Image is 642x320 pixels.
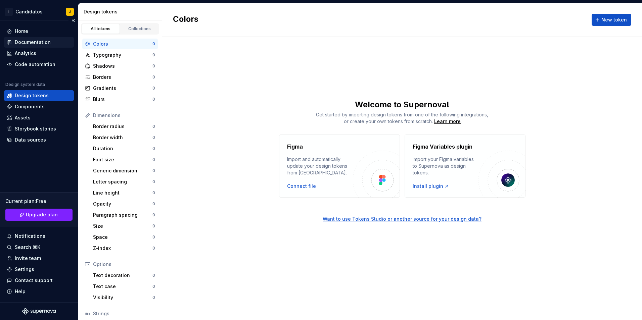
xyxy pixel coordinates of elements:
[434,118,461,125] a: Learn more
[22,308,56,315] svg: Supernova Logo
[4,123,74,134] a: Storybook stories
[15,103,45,110] div: Components
[90,199,158,209] a: Opacity0
[93,52,152,58] div: Typography
[15,255,41,262] div: Invite team
[4,264,74,275] a: Settings
[82,39,158,49] a: Colors0
[90,188,158,198] a: Line height0
[152,212,155,218] div: 0
[15,288,26,295] div: Help
[152,168,155,173] div: 0
[84,26,118,32] div: All tokens
[4,90,74,101] a: Design tokens
[4,59,74,70] a: Code automation
[84,8,159,15] div: Design tokens
[15,92,49,99] div: Design tokens
[93,272,152,279] div: Text decoration
[93,223,152,229] div: Size
[93,310,155,317] div: Strings
[152,157,155,162] div: 0
[152,86,155,91] div: 0
[93,96,152,103] div: Blurs
[152,52,155,58] div: 0
[152,190,155,196] div: 0
[15,137,46,143] div: Data sources
[4,286,74,297] button: Help
[162,99,642,110] div: Welcome to Supernova!
[152,234,155,240] div: 0
[152,246,155,251] div: 0
[323,216,481,222] button: Want to use Tokens Studio or another source for your design data?
[601,16,627,23] span: New token
[287,143,303,151] h4: Figma
[15,114,31,121] div: Assets
[90,210,158,220] a: Paragraph spacing0
[152,273,155,278] div: 0
[93,178,152,185] div: Letter spacing
[82,72,158,83] a: Borders0
[152,135,155,140] div: 0
[15,50,36,57] div: Analytics
[82,83,158,94] a: Gradients0
[123,26,156,32] div: Collections
[82,61,158,71] a: Shadows0
[93,234,152,241] div: Space
[4,242,74,253] button: Search ⌘K
[4,253,74,264] a: Invite team
[90,165,158,176] a: Generic dimension0
[4,135,74,145] a: Data sources
[90,281,158,292] a: Text case0
[93,112,155,119] div: Dimensions
[93,145,152,152] div: Duration
[90,221,158,231] a: Size0
[93,294,152,301] div: Visibility
[152,284,155,289] div: 0
[93,85,152,92] div: Gradients
[90,270,158,281] a: Text decoration0
[4,231,74,242] button: Notifications
[287,183,316,190] button: Connect file
[4,101,74,112] a: Components
[15,277,53,284] div: Contact support
[5,82,45,87] div: Design system data
[592,14,631,26] button: New token
[90,232,158,243] a: Space0
[4,112,74,123] a: Assets
[316,112,488,124] span: Get started by importing design tokens from one of the following integrations, or create your own...
[90,121,158,132] a: Border radius0
[90,292,158,303] a: Visibility0
[90,154,158,165] a: Font size0
[4,37,74,48] a: Documentation
[93,41,152,47] div: Colors
[15,8,43,15] div: Candidatos
[413,156,478,176] div: Import your Figma variables to Supernova as design tokens.
[93,283,152,290] div: Text case
[93,201,152,207] div: Opacity
[93,74,152,81] div: Borders
[93,212,152,218] div: Paragraph spacing
[173,14,198,26] h2: Colors
[152,97,155,102] div: 0
[152,41,155,47] div: 0
[152,223,155,229] div: 0
[1,4,77,19] button: ICandidatosJ
[93,261,155,268] div: Options
[152,63,155,69] div: 0
[413,183,449,190] div: Install plugin
[15,61,55,68] div: Code automation
[93,190,152,196] div: Line height
[90,143,158,154] a: Duration0
[26,211,58,218] span: Upgrade plan
[287,156,353,176] div: Import and automatically update your design tokens from [GEOGRAPHIC_DATA].
[4,26,74,37] a: Home
[4,48,74,59] a: Analytics
[90,243,158,254] a: Z-index0
[15,233,45,239] div: Notifications
[162,198,642,222] a: Want to use Tokens Studio or another source for your design data?
[69,9,71,14] div: J
[15,266,34,273] div: Settings
[152,146,155,151] div: 0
